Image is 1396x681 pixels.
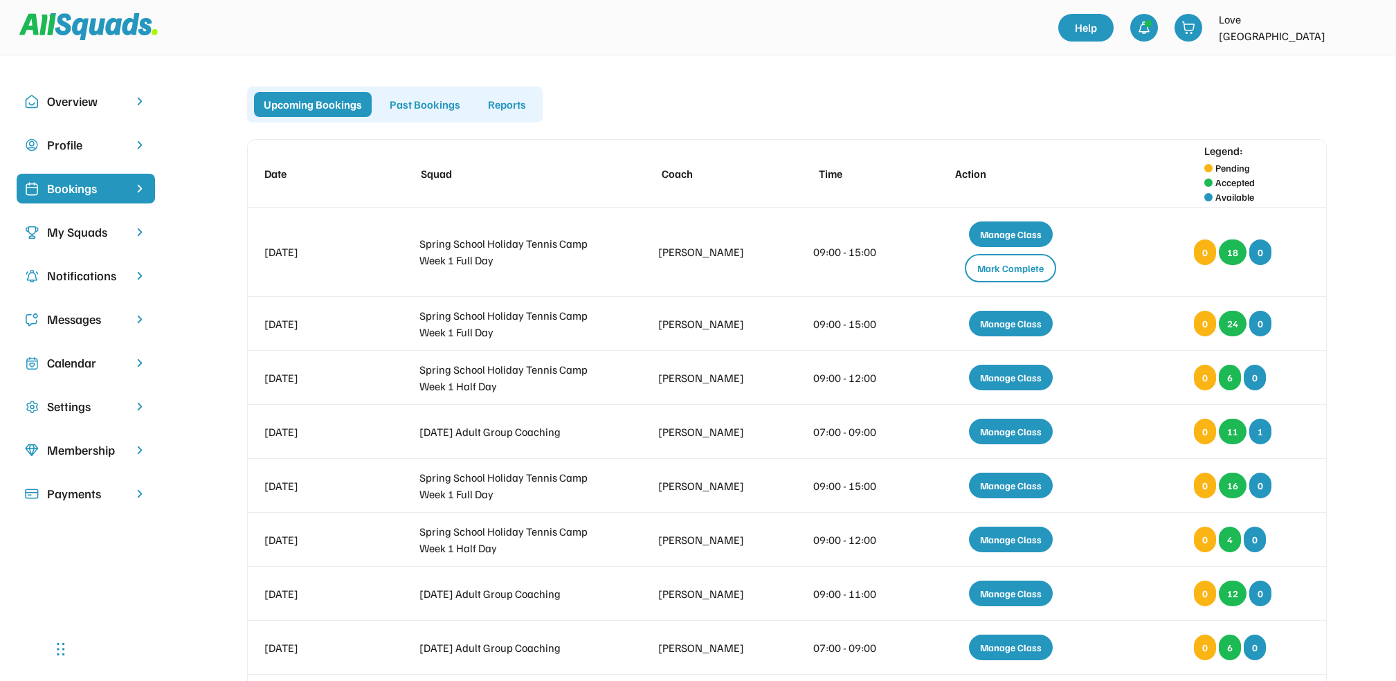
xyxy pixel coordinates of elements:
img: shopping-cart-01%20%281%29.svg [1181,21,1195,35]
div: Manage Class [969,221,1053,247]
div: Manage Class [969,365,1053,390]
img: chevron-right.svg [133,356,147,370]
div: 1 [1249,419,1271,444]
div: Spring School Holiday Tennis Camp Week 1 Full Day [419,307,608,340]
div: Settings [47,397,125,416]
div: 16 [1219,473,1247,498]
div: 11 [1219,419,1247,444]
img: Icon%20copy%205.svg [25,313,39,327]
img: Icon%20%2815%29.svg [25,487,39,501]
img: LTPP_Logo_REV.jpeg [1352,14,1379,42]
img: chevron-right.svg [133,400,147,413]
img: user-circle.svg [25,138,39,152]
div: 0 [1244,527,1266,552]
div: 0 [1194,473,1216,498]
div: [DATE] [264,370,369,386]
div: Legend: [1204,143,1243,159]
div: Membership [47,441,125,460]
img: Icon%20copy%208.svg [25,444,39,457]
div: Reports [478,92,536,117]
div: 0 [1194,527,1216,552]
div: 09:00 - 15:00 [813,478,897,494]
div: Upcoming Bookings [254,92,372,117]
div: 0 [1194,635,1216,660]
div: 0 [1194,419,1216,444]
div: Spring School Holiday Tennis Camp Week 1 Half Day [419,361,608,394]
div: Action [955,165,1080,182]
div: Squad [421,165,609,182]
div: Manage Class [969,419,1053,444]
div: 0 [1194,365,1216,390]
div: Manage Class [969,635,1053,660]
div: 0 [1244,635,1266,660]
div: 0 [1244,365,1266,390]
img: Icon%20copy%2010.svg [25,95,39,109]
div: [PERSON_NAME] [658,316,763,332]
div: Manage Class [969,527,1053,552]
img: Icon%20copy%207.svg [25,356,39,370]
div: 09:00 - 11:00 [813,585,897,602]
div: [DATE] [264,585,369,602]
div: Spring School Holiday Tennis Camp Week 1 Full Day [419,469,608,502]
div: Profile [47,136,125,154]
div: 4 [1219,527,1241,552]
div: Spring School Holiday Tennis Camp Week 1 Full Day [419,235,608,269]
div: 12 [1219,581,1247,606]
img: chevron-right.svg [133,487,147,500]
div: Coach [662,165,766,182]
img: chevron-right.svg [133,95,147,108]
div: [DATE] [264,478,369,494]
div: [DATE] Adult Group Coaching [419,639,608,656]
img: Icon%20copy%204.svg [25,269,39,283]
div: Love [GEOGRAPHIC_DATA] [1219,11,1343,44]
div: Mark Complete [965,254,1056,282]
a: Help [1058,14,1114,42]
img: chevron-right.svg [133,269,147,282]
img: Icon%20copy%2016.svg [25,400,39,414]
div: 0 [1249,581,1271,606]
div: Spring School Holiday Tennis Camp Week 1 Half Day [419,523,608,556]
div: [PERSON_NAME] [658,370,763,386]
div: 6 [1219,635,1241,660]
img: bell-03%20%281%29.svg [1137,21,1151,35]
div: [PERSON_NAME] [658,478,763,494]
div: 0 [1194,581,1216,606]
img: Squad%20Logo.svg [19,13,158,39]
div: Accepted [1215,175,1255,190]
div: 0 [1194,239,1216,265]
img: chevron-right%20copy%203.svg [133,182,147,195]
div: Past Bookings [380,92,470,117]
div: Pending [1215,161,1250,175]
div: Calendar [47,354,125,372]
div: Notifications [47,266,125,285]
div: 18 [1219,239,1247,265]
div: 07:00 - 09:00 [813,639,897,656]
div: 09:00 - 15:00 [813,244,897,260]
img: chevron-right.svg [133,138,147,152]
div: Date [264,165,369,182]
div: [DATE] [264,424,369,440]
img: Icon%20%2819%29.svg [25,182,39,196]
div: 07:00 - 09:00 [813,424,897,440]
div: 0 [1249,473,1271,498]
div: Bookings [47,179,125,198]
div: My Squads [47,223,125,242]
div: Manage Class [969,473,1053,498]
div: Time [819,165,903,182]
div: [PERSON_NAME] [658,532,763,548]
img: Icon%20copy%203.svg [25,226,39,239]
div: [PERSON_NAME] [658,639,763,656]
div: Available [1215,190,1254,204]
div: [DATE] [264,532,369,548]
div: 0 [1249,239,1271,265]
div: [PERSON_NAME] [658,585,763,602]
div: [DATE] [264,244,369,260]
div: [DATE] [264,639,369,656]
div: Manage Class [969,581,1053,606]
div: 09:00 - 12:00 [813,532,897,548]
div: [DATE] Adult Group Coaching [419,424,608,440]
div: Manage Class [969,311,1053,336]
div: [DATE] Adult Group Coaching [419,585,608,602]
div: 09:00 - 12:00 [813,370,897,386]
div: [DATE] [264,316,369,332]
